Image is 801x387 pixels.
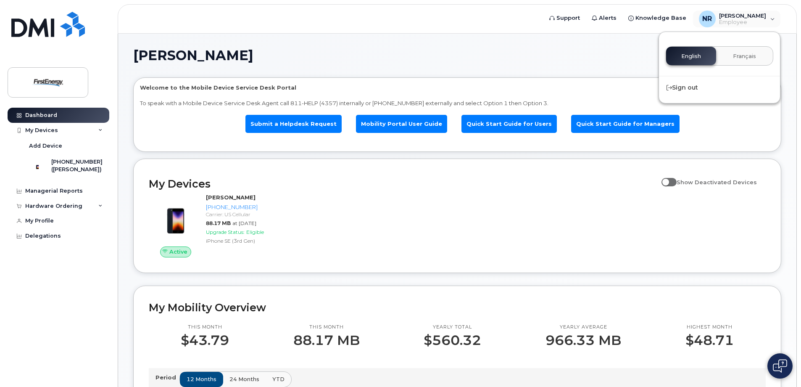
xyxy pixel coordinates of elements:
[206,220,231,226] span: 88.17 MB
[677,179,757,186] span: Show Deactivated Devices
[272,375,285,383] span: YTD
[545,333,621,348] p: 966.33 MB
[181,333,229,348] p: $43.79
[685,333,734,348] p: $48.71
[206,194,256,201] strong: [PERSON_NAME]
[424,333,481,348] p: $560.32
[659,80,780,95] div: Sign out
[149,301,766,314] h2: My Mobility Overview
[733,53,756,60] span: Français
[293,333,360,348] p: 88.17 MB
[169,248,187,256] span: Active
[424,324,481,331] p: Yearly total
[206,229,245,235] span: Upgrade Status:
[155,198,196,238] img: image20231002-3703462-1angbar.jpeg
[206,211,292,218] div: Carrier: US Cellular
[140,84,775,92] p: Welcome to the Mobile Device Service Desk Portal
[356,115,447,133] a: Mobility Portal User Guide
[229,375,259,383] span: 24 months
[571,115,680,133] a: Quick Start Guide for Managers
[545,324,621,331] p: Yearly average
[773,359,787,373] img: Open chat
[685,324,734,331] p: Highest month
[155,374,179,382] p: Period
[149,193,295,257] a: Active[PERSON_NAME][PHONE_NUMBER]Carrier: US Cellular88.17 MBat [DATE]Upgrade Status:EligibleiPho...
[232,220,256,226] span: at [DATE]
[245,115,342,133] a: Submit a Helpdesk Request
[149,178,657,190] h2: My Devices
[140,99,775,107] p: To speak with a Mobile Device Service Desk Agent call 811-HELP (4357) internally or [PHONE_NUMBER...
[461,115,557,133] a: Quick Start Guide for Users
[206,203,292,211] div: [PHONE_NUMBER]
[246,229,264,235] span: Eligible
[661,174,668,181] input: Show Deactivated Devices
[133,49,253,62] span: [PERSON_NAME]
[206,237,292,244] div: iPhone SE (3rd Gen)
[293,324,360,331] p: This month
[181,324,229,331] p: This month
